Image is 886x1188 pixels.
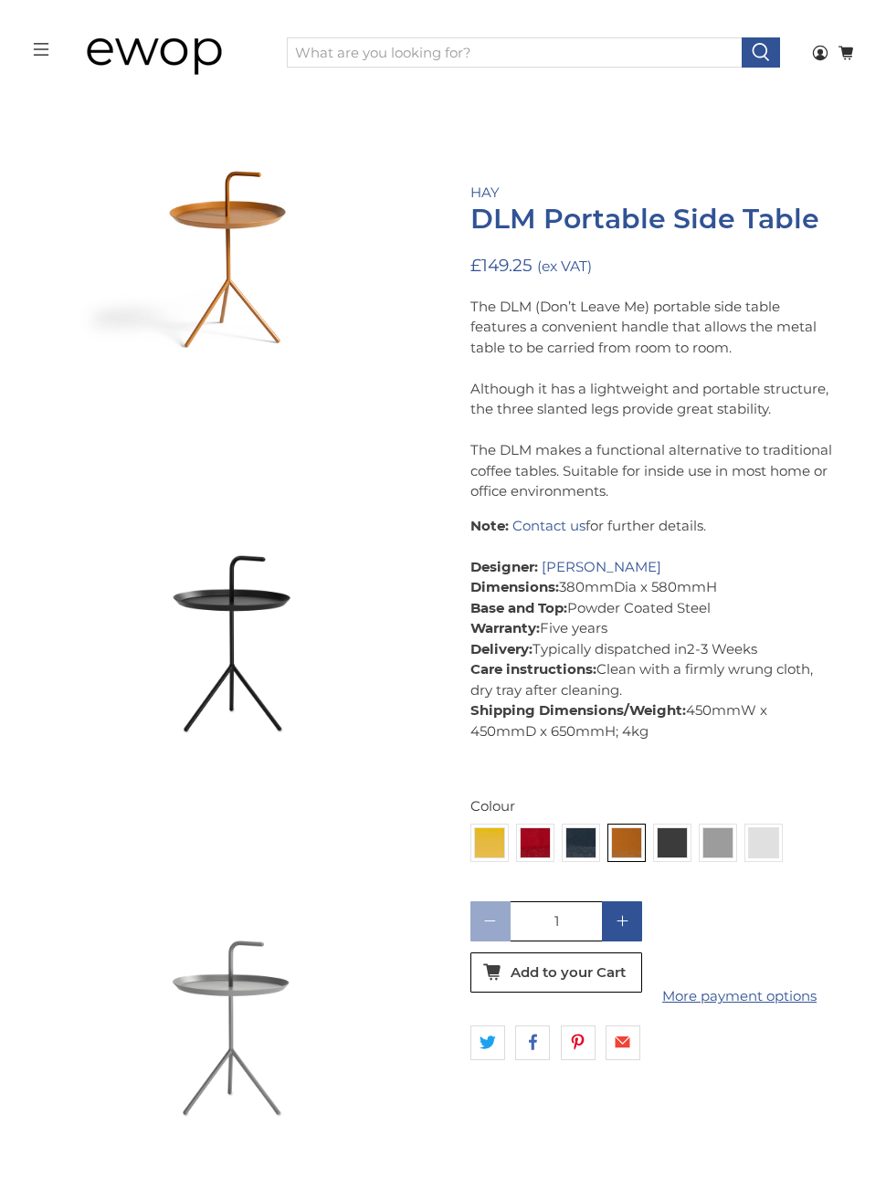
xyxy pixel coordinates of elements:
[470,204,837,235] h1: DLM Portable Side Table
[470,297,837,502] p: The DLM (Don’t Leave Me) portable side table features a convenient handle that allows the metal t...
[512,517,585,534] a: Contact us
[470,952,642,993] button: Add to your Cart
[533,640,687,657] span: Typically dispatched in
[470,578,559,595] strong: Dimensions:
[470,517,509,534] strong: Note:
[653,986,825,1007] a: More payment options
[470,184,500,201] a: HAY
[470,640,533,657] strong: Delivery:
[470,701,686,719] strong: Shipping Dimensions/Weight:
[470,619,540,636] strong: Warranty:
[470,516,837,742] p: for further details. 380mmDia x 580mmH Powder Coated Steel Five years 2-3 Weeks Clean with a firm...
[49,384,416,751] a: HAY DLM Portable Side Table Black
[49,769,416,1135] a: HAY DLM Portable Side Table Grey
[511,964,626,981] span: Add to your Cart
[470,599,567,616] strong: Base and Top:
[470,255,533,276] span: £149.25
[470,558,538,575] strong: Designer:
[542,558,661,575] a: [PERSON_NAME]
[287,37,744,68] input: What are you looking for?
[470,796,837,817] div: Colour
[537,258,592,275] small: (ex VAT)
[470,660,596,678] strong: Care instructions:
